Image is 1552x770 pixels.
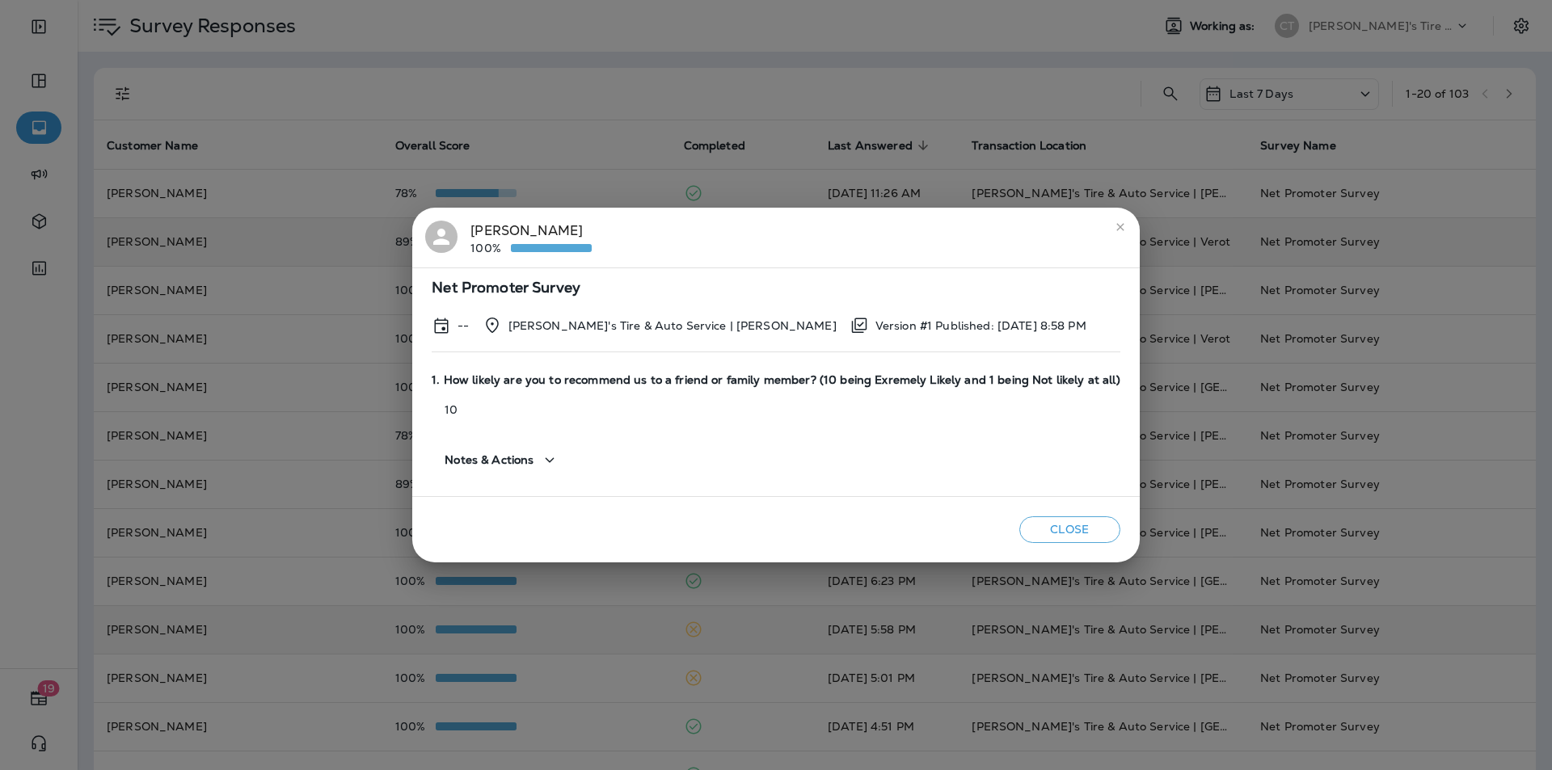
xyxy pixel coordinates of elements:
p: -- [458,319,469,332]
span: Notes & Actions [445,453,533,467]
p: 10 [432,403,1120,416]
span: 1. How likely are you to recommend us to a friend or family member? (10 being Exremely Likely and... [432,373,1120,387]
p: [PERSON_NAME]'s Tire & Auto Service | [PERSON_NAME] [508,319,837,332]
span: Net Promoter Survey [432,281,1120,295]
button: close [1107,214,1133,240]
button: Close [1019,516,1120,543]
button: Notes & Actions [432,437,572,483]
p: Version #1 Published: [DATE] 8:58 PM [875,319,1086,332]
div: [PERSON_NAME] [470,221,592,255]
p: 100% [470,242,511,255]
